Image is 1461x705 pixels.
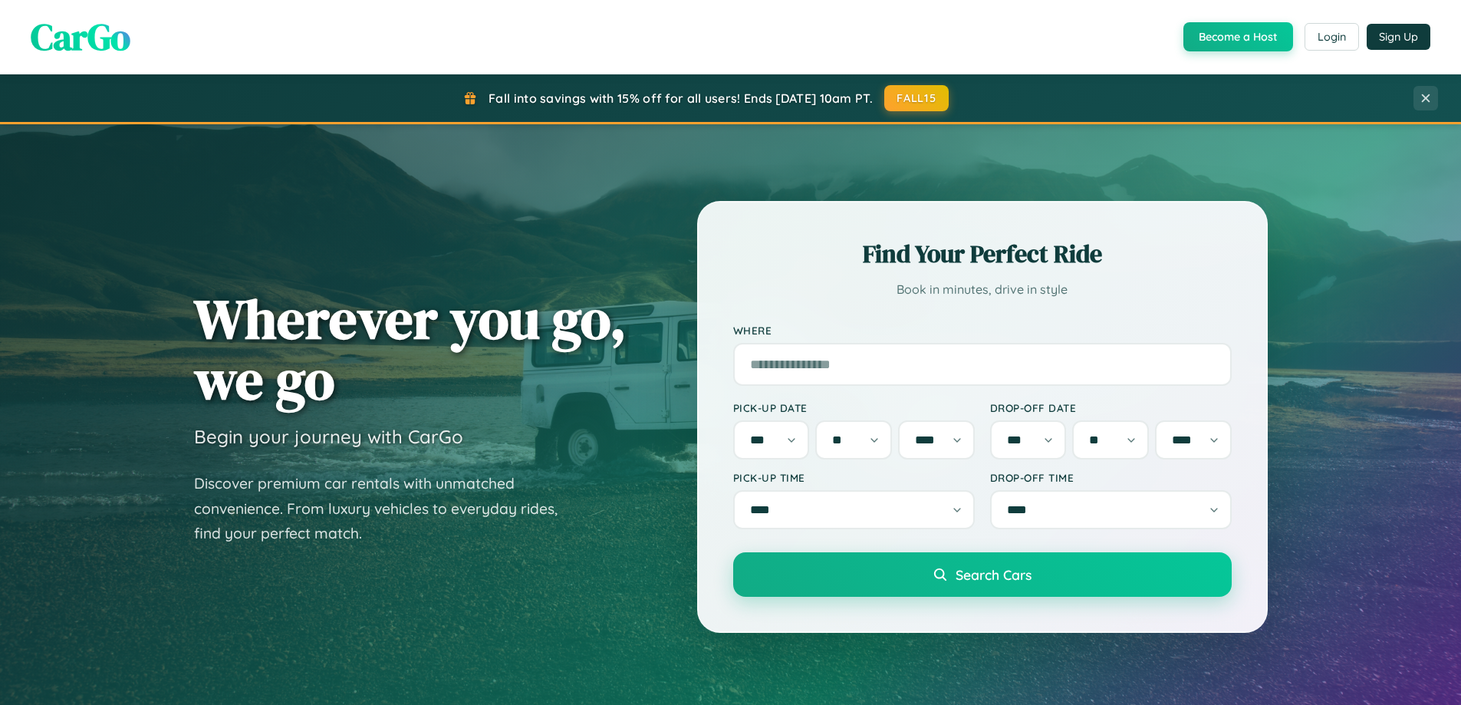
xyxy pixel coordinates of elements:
span: Search Cars [956,566,1032,583]
p: Book in minutes, drive in style [733,278,1232,301]
button: Search Cars [733,552,1232,597]
label: Where [733,324,1232,337]
span: CarGo [31,12,130,62]
p: Discover premium car rentals with unmatched convenience. From luxury vehicles to everyday rides, ... [194,471,577,546]
span: Fall into savings with 15% off for all users! Ends [DATE] 10am PT. [489,91,873,106]
label: Pick-up Time [733,471,975,484]
button: Login [1305,23,1359,51]
label: Drop-off Date [990,401,1232,414]
button: FALL15 [884,85,949,111]
h3: Begin your journey with CarGo [194,425,463,448]
button: Become a Host [1183,22,1293,51]
button: Sign Up [1367,24,1430,50]
label: Pick-up Date [733,401,975,414]
h2: Find Your Perfect Ride [733,237,1232,271]
label: Drop-off Time [990,471,1232,484]
h1: Wherever you go, we go [194,288,627,410]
